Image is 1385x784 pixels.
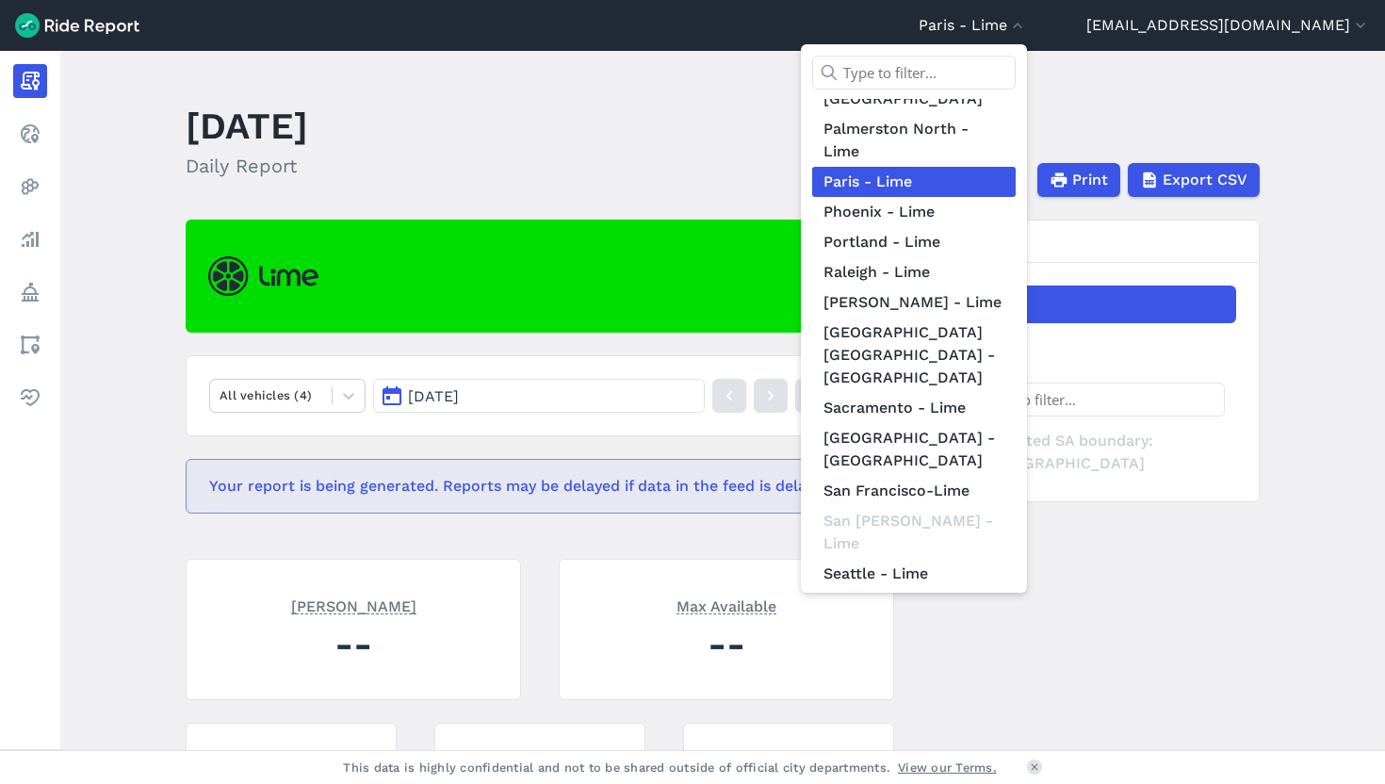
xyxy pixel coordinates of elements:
[812,257,1016,287] a: Raleigh - Lime
[812,197,1016,227] a: Phoenix - Lime
[812,318,1016,393] a: [GEOGRAPHIC_DATA] [GEOGRAPHIC_DATA] - [GEOGRAPHIC_DATA]
[812,167,1016,197] a: Paris - Lime
[812,114,1016,167] a: Palmerston North - Lime
[812,56,1016,90] input: Type to filter...
[812,476,1016,506] a: San Francisco-Lime
[812,393,1016,423] a: Sacramento - Lime
[812,423,1016,476] a: [GEOGRAPHIC_DATA] - [GEOGRAPHIC_DATA]
[812,227,1016,257] a: Portland - Lime
[812,559,1016,589] a: Seattle - Lime
[812,287,1016,318] a: [PERSON_NAME] - Lime
[812,506,1016,559] div: San [PERSON_NAME] - Lime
